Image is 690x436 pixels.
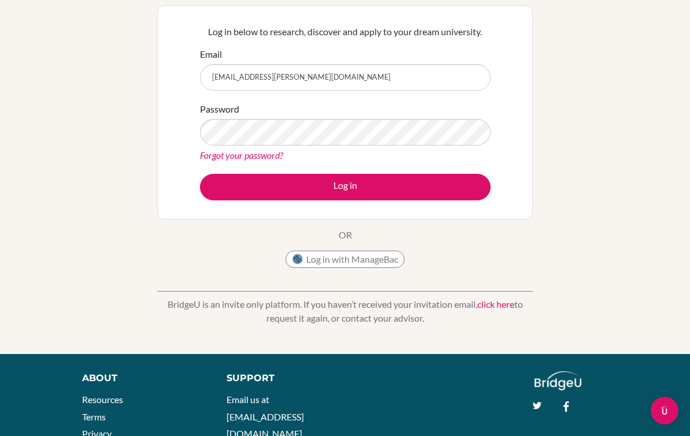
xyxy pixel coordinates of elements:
[339,228,352,242] p: OR
[82,394,123,405] a: Resources
[535,371,581,390] img: logo_white@2x-f4f0deed5e89b7ecb1c2cc34c3e3d731f90f0f143d5ea2071677605dd97b5244.png
[200,150,283,161] a: Forgot your password?
[200,102,239,116] label: Password
[82,371,201,385] div: About
[227,371,334,385] div: Support
[285,251,405,268] button: Log in with ManageBac
[82,411,106,422] a: Terms
[200,25,491,39] p: Log in below to research, discover and apply to your dream university.
[477,299,514,310] a: click here
[651,397,678,424] div: Open Intercom Messenger
[157,297,533,325] p: BridgeU is an invite only platform. If you haven’t received your invitation email, to request it ...
[200,174,491,200] button: Log in
[200,47,222,61] label: Email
